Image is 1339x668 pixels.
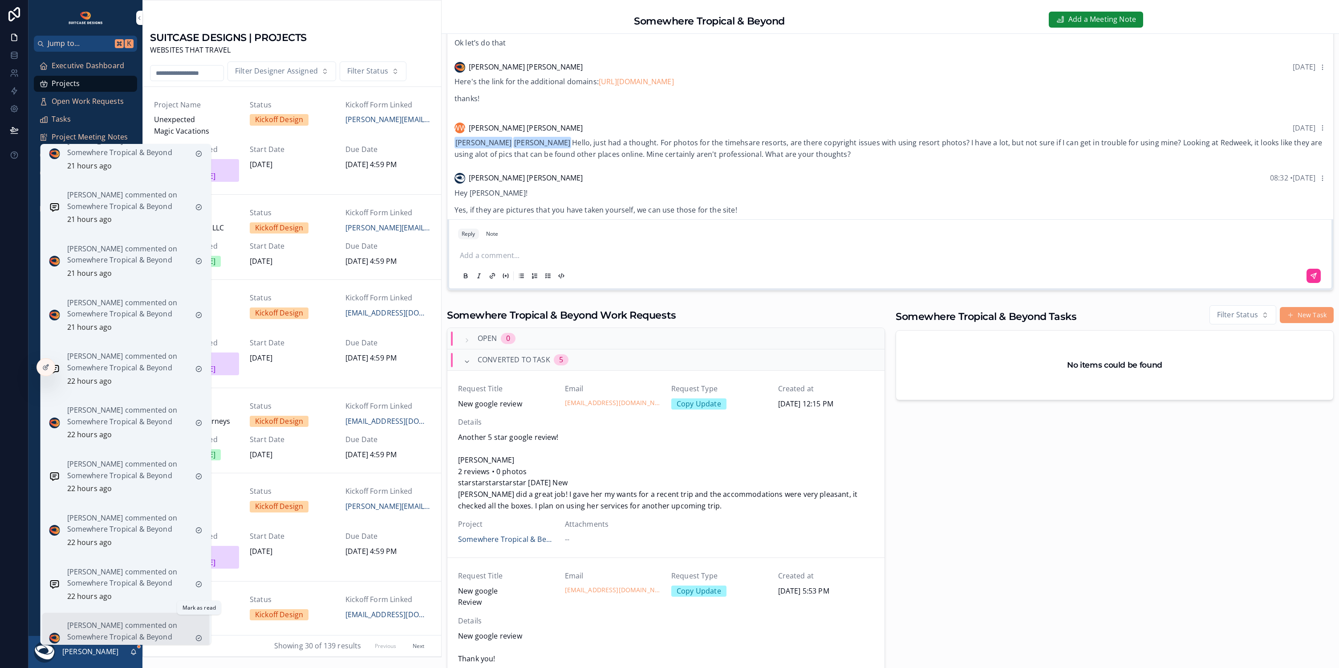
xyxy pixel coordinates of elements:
span: Status [250,486,335,497]
span: Attachments [565,519,661,530]
a: References [34,201,137,217]
span: Filter Status [347,66,388,77]
span: [DATE] [1293,62,1315,72]
a: [EMAIL_ADDRESS][DOMAIN_NAME] [565,398,661,407]
button: Jump to...K [34,36,137,52]
span: Start Date [250,531,335,542]
img: App logo [68,11,104,25]
button: Reply [458,229,479,239]
a: Project Meeting Notes [34,129,137,145]
a: Request TitleNew google reviewEmail[EMAIL_ADDRESS][DOMAIN_NAME]Request TypeCopy UpdateCreated at[... [447,371,885,558]
button: Next [406,639,430,653]
span: [DATE] 4:59 PM [345,352,430,364]
span: Project Meeting Notes [52,131,128,143]
div: Kickoff Design [255,609,303,621]
span: [DATE] [250,546,335,557]
button: Select Button [1209,305,1276,325]
span: Kickoff Form Linked [345,99,430,111]
a: Projects [34,76,137,92]
span: [PERSON_NAME][EMAIL_ADDRESS][DOMAIN_NAME] [345,501,430,512]
span: [DATE] 4:59 PM [345,159,430,171]
span: [PERSON_NAME] [PERSON_NAME] [469,172,583,184]
a: Project NameZRW Travel Solutions LLCStatusKickoff DesignKickoff Form Linked[PERSON_NAME][EMAIL_AD... [143,473,441,582]
p: [PERSON_NAME] commented on Somewhere Tropical & Beyond [67,189,188,212]
span: Projects [52,78,80,90]
span: Unexpected Magic Vacations [154,114,239,137]
p: 22 hours ago [67,429,112,441]
span: Kickoff Form Linked [345,401,430,412]
span: Tasks [52,114,71,125]
a: Project NameUnexpected Magic VacationsStatusKickoff DesignKickoff Form Linked[PERSON_NAME][EMAIL_... [143,87,441,195]
span: Email [565,383,661,395]
div: Kickoff Design [255,501,303,512]
p: [PERSON_NAME] commented on Somewhere Tropical & Beyond [67,566,188,589]
a: Project NameVida Opulent JourneysStatusKickoff DesignKickoff Form Linked[EMAIL_ADDRESS][DOMAIN_NA... [143,388,441,473]
span: 08:32 • [DATE] [1270,173,1315,183]
a: [EMAIL_ADDRESS][DOMAIN_NAME] [565,586,661,594]
span: [EMAIL_ADDRESS][DOMAIN_NAME] [345,609,430,621]
span: Details [458,417,874,428]
span: Request Title [458,570,554,582]
span: [PERSON_NAME] [PERSON_NAME] [469,61,583,73]
span: WW [453,123,467,134]
span: Converted to Task [478,354,550,366]
p: 21 hours ago [67,322,112,333]
span: Email [565,570,661,582]
span: Status [250,207,335,219]
span: Filter Designer Assigned [235,66,318,77]
span: Due Date [345,434,430,446]
a: Update User [34,147,137,163]
p: 21 hours ago [67,160,112,172]
span: [DATE] 5:53 PM [778,586,874,597]
span: Another 5 star google review! [PERSON_NAME] 2 reviews • 0 photos starstarstarstarstar [DATE] New ... [458,432,874,512]
span: [DATE] 12:15 PM [778,398,874,410]
span: Created at [778,570,874,582]
span: Open [478,333,497,344]
img: Notification icon [49,256,60,266]
p: [PERSON_NAME] commented on Somewhere Tropical & Beyond [67,243,188,266]
img: Notification icon [49,471,60,482]
a: My Profile [34,183,137,199]
a: [EMAIL_ADDRESS][DOMAIN_NAME] [345,307,430,319]
p: [PERSON_NAME] commented on Somewhere Tropical & Beyond [67,297,188,320]
a: Executive Dashboard [34,58,137,74]
div: Kickoff Design [255,416,303,427]
p: Here's the link for the additional domains: [454,76,1326,88]
span: [DATE] [250,449,335,461]
span: Filter Status [1217,309,1258,321]
span: Due Date [345,337,430,349]
span: [DATE] [250,159,335,171]
span: Somewhere Tropical & Beyond [458,534,554,545]
button: Note [483,229,502,239]
span: [DATE] 4:59 PM [345,449,430,461]
span: [DATE] 4:59 PM [345,256,430,267]
p: [PERSON_NAME] [62,646,118,658]
a: [EMAIL_ADDRESS][DOMAIN_NAME] [345,416,430,427]
span: Request Type [671,383,767,395]
span: [DATE] [250,256,335,267]
a: New Task [1280,307,1334,323]
span: Hello, just had a thought. For photos for the timehsare resorts, are there copyright issues with ... [454,138,1323,159]
span: Open Work Requests [52,96,124,107]
span: Project Name [154,99,239,111]
img: Notification icon [49,418,60,428]
p: [PERSON_NAME] commented on Somewhere Tropical & Beyond [67,351,188,373]
span: [DATE] [250,352,335,364]
p: 21 hours ago [67,268,112,279]
p: [PERSON_NAME] commented on Somewhere Tropical & Beyond [67,512,188,535]
div: 0 [506,333,510,344]
span: [PERSON_NAME] [513,137,571,148]
p: [PERSON_NAME] commented on Somewhere Tropical & Beyond [67,405,188,427]
p: 22 hours ago [67,376,112,387]
span: Status [250,594,335,606]
p: [PERSON_NAME] commented on Somewhere Tropical & Beyond [67,459,188,481]
div: Kickoff Design [255,307,303,319]
p: [PERSON_NAME] commented on Somewhere Tropical & Beyond [67,620,188,643]
span: Due Date [345,144,430,156]
img: Notification icon [49,633,60,643]
div: Note [486,230,498,238]
span: Start Date [250,241,335,252]
p: 22 hours ago [67,537,112,549]
span: Due Date [345,531,430,542]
